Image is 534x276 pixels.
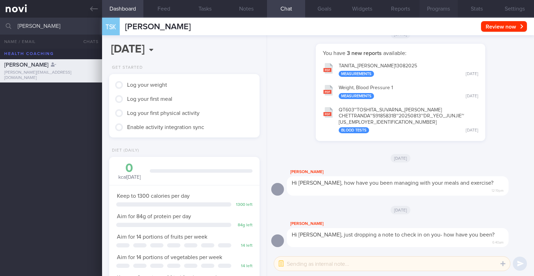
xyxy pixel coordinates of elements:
button: TANITA_[PERSON_NAME]13082025 Measurements [DATE] [319,59,482,81]
div: TSK [100,13,121,41]
strong: 3 new reports [345,50,383,56]
span: Aim for 84g of protein per day [117,214,191,219]
span: Keep to 1300 calories per day [117,193,190,199]
div: Diet (Daily) [109,148,139,153]
button: QT603~TOSHITA_SUVARNA_[PERSON_NAME]CHETTRANDA~S9185831B~20250813~DR_YEO_JUNJIE~[US_EMPLOYER_IDENT... [319,103,482,137]
div: Get Started [109,65,143,70]
div: 1300 left [235,202,253,208]
span: Hi [PERSON_NAME], just dropping a note to check in on you- how have you been? [292,232,494,238]
div: [DATE] [466,128,478,133]
div: 0 [116,162,143,174]
span: [PERSON_NAME] [125,23,191,31]
div: 14 left [235,243,253,249]
p: You have available: [323,50,478,57]
div: Blood Tests [339,127,369,133]
div: [PERSON_NAME] [287,168,530,176]
div: [DATE] [466,94,478,99]
div: Measurements [339,71,374,77]
button: Review now [481,21,527,32]
button: Weight, Blood Pressure 1 Measurements [DATE] [319,80,482,103]
div: 14 left [235,264,253,269]
span: Aim for 14 portions of fruits per week [117,234,207,240]
span: 6:40am [492,238,504,245]
button: Chats [74,35,102,49]
span: Hi [PERSON_NAME], how have you been managing with your meals and exercise? [292,180,493,186]
div: TANITA_ [PERSON_NAME] 13082025 [339,63,478,77]
span: 12:19pm [492,186,504,193]
span: [PERSON_NAME] [4,62,48,68]
div: [DATE] [466,72,478,77]
div: 84 g left [235,223,253,228]
div: QT603~TOSHITA_ SUVARNA_ [PERSON_NAME] CHETTRANDA~S9185831B~20250813~DR_ YEO_ JUNJIE~[US_EMPLOYER_... [339,107,478,134]
span: [DATE] [391,154,411,162]
div: Measurements [339,93,374,99]
div: Weight, Blood Pressure 1 [339,85,478,99]
div: [PERSON_NAME] [287,220,530,228]
span: Aim for 14 portions of vegetables per week [117,254,222,260]
span: [DATE] [391,206,411,214]
div: [PERSON_NAME][EMAIL_ADDRESS][DOMAIN_NAME] [4,70,98,81]
div: kcal [DATE] [116,162,143,181]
